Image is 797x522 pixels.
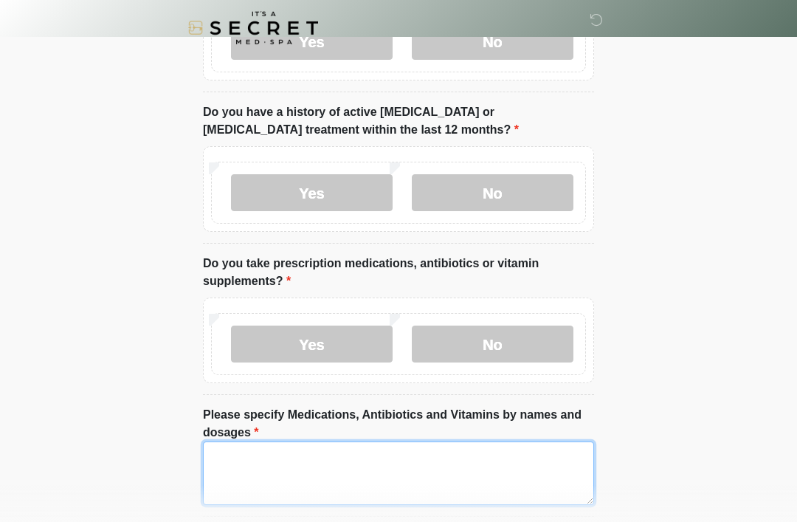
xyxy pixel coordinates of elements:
label: Do you have a history of active [MEDICAL_DATA] or [MEDICAL_DATA] treatment within the last 12 mon... [203,103,594,139]
label: Yes [231,326,393,363]
label: Yes [231,174,393,211]
label: Do you take prescription medications, antibiotics or vitamin supplements? [203,255,594,290]
label: No [412,174,573,211]
img: It's A Secret Med Spa Logo [188,11,318,44]
label: Please specify Medications, Antibiotics and Vitamins by names and dosages [203,406,594,442]
label: No [412,326,573,363]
